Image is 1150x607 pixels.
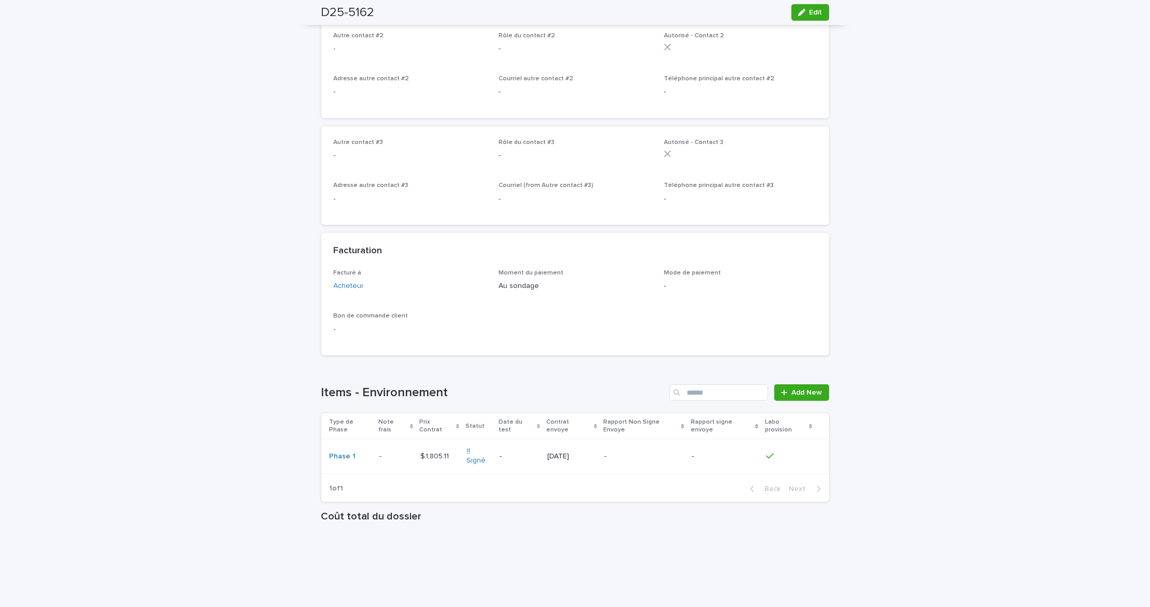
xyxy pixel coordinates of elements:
span: Autre contact #3 [334,139,384,146]
span: Courriel autre contact #2 [499,76,573,82]
span: Facturé à [334,270,362,276]
input: Search [670,384,768,401]
span: Add New [792,389,822,396]
span: Téléphone principal autre contact #3 [664,182,774,189]
p: - [499,44,651,54]
p: - [334,86,487,97]
p: - [499,150,651,161]
p: Rapport Non Signe Envoye [603,416,678,436]
span: Back [759,485,781,493]
p: $ 1,805.11 [420,450,451,461]
a: Acheteur [334,281,364,292]
button: Next [785,484,829,494]
p: - [499,194,651,205]
p: Type de Phase [330,416,373,436]
span: Mode de paiement [664,270,721,276]
p: - [334,194,487,205]
p: - [499,86,651,97]
p: - [664,281,817,292]
p: - [664,194,817,205]
button: Back [742,484,785,494]
h1: Coût total du dossier [321,510,829,523]
p: Note frais [378,416,407,436]
p: Rapport signe envoye [691,416,753,436]
p: Statut [465,421,485,432]
p: - [334,44,487,54]
span: Edit [810,9,822,16]
span: Téléphone principal autre contact #2 [664,76,774,82]
tr: Phase 1 -- $ 1,805.11$ 1,805.11 ‼ Signé -[DATE]-- [321,439,829,474]
a: Add New [774,384,829,401]
p: - [334,324,487,335]
p: - [664,86,817,97]
p: Date du test [499,416,535,436]
span: Next [789,485,812,493]
p: - [604,452,684,461]
span: Autre contact #2 [334,33,384,39]
p: Labo provision [765,416,807,436]
p: - [692,452,758,461]
button: Edit [791,4,829,21]
a: ‼ Signé [466,447,491,465]
p: - [500,452,539,461]
span: Moment du paiement [499,270,563,276]
p: [DATE] [547,452,596,461]
h2: Facturation [334,245,382,257]
span: Rôle du contact #3 [499,139,555,146]
span: Rôle du contact #2 [499,33,555,39]
span: Autorisé - Contact 2 [664,33,724,39]
p: 1 of 1 [321,476,352,501]
p: Prix Contrat [419,416,453,436]
p: - [379,450,384,461]
span: Bon de commande client [334,313,408,319]
p: Contrat envoye [546,416,591,436]
span: Adresse autre contact #3 [334,182,409,189]
h1: Items - Environnement [321,385,666,400]
a: Phase 1 [330,452,356,461]
p: - [334,150,487,161]
p: Au sondage [499,281,651,292]
span: Autorisé - Contact 3 [664,139,723,146]
h2: D25-5162 [321,5,375,20]
span: Adresse autre contact #2 [334,76,409,82]
span: Courriel (from Autre contact #3) [499,182,593,189]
